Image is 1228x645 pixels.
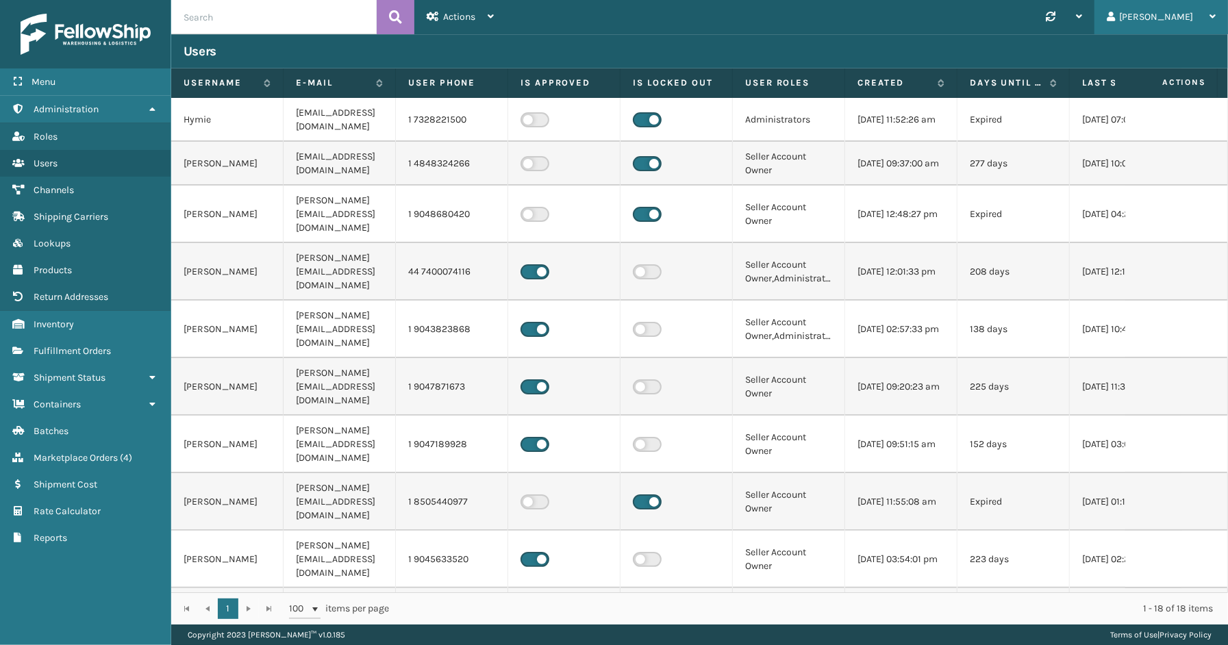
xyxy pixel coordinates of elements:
td: Seller Account Owner [733,142,845,186]
td: 1 9045633520 [396,531,508,588]
td: 44 7400074116 [396,243,508,301]
td: [DATE] 02:57:33 pm [845,301,957,358]
td: 152 days [957,416,1070,473]
span: Actions [443,11,475,23]
td: 1 8505440977 [396,473,508,531]
span: Shipment Status [34,372,105,383]
a: Privacy Policy [1160,630,1212,640]
td: 138 days [957,301,1070,358]
span: Marketplace Orders [34,452,118,464]
td: Seller Account Owner [733,531,845,588]
td: [PERSON_NAME][EMAIL_ADDRESS][DOMAIN_NAME] [284,301,396,358]
span: Users [34,157,58,169]
td: Seller Account Owner [733,186,845,243]
td: [PERSON_NAME] [171,531,284,588]
span: items per page [289,598,389,619]
td: [PERSON_NAME][EMAIL_ADDRESS][DOMAIN_NAME] [284,358,396,416]
td: 1 4848324266 [396,142,508,186]
td: 208 days [957,243,1070,301]
td: Expired [957,186,1070,243]
td: Administrators [733,98,845,142]
td: [DATE] 10:02:26 am [1070,142,1182,186]
td: 1 7328221500 [396,98,508,142]
td: Seller Account Owner [733,358,845,416]
label: Is Approved [521,77,607,89]
td: [DATE] 11:32:47 am [1070,358,1182,416]
td: [DATE] 02:21:59 pm [1070,531,1182,588]
span: Actions [1119,71,1214,94]
a: Terms of Use [1110,630,1157,640]
td: [DATE] 12:01:33 pm [845,243,957,301]
span: Batches [34,425,68,437]
td: [PERSON_NAME] [171,301,284,358]
td: Seller Account Owner,Administrators [733,301,845,358]
td: 1 9048680420 [396,186,508,243]
td: [DATE] 09:51:15 am [845,416,957,473]
td: 277 days [957,142,1070,186]
td: [DATE] 09:20:23 am [845,358,957,416]
td: [PERSON_NAME][EMAIL_ADDRESS][DOMAIN_NAME] [284,416,396,473]
h3: Users [184,43,216,60]
td: Seller Account Owner,Administrators [733,243,845,301]
td: Seller Account Owner [733,473,845,531]
span: Menu [32,76,55,88]
td: Expired [957,473,1070,531]
td: [PERSON_NAME] [171,473,284,531]
span: Return Addresses [34,291,108,303]
span: Fulfillment Orders [34,345,111,357]
td: [PERSON_NAME] [171,142,284,186]
td: [DATE] 09:37:00 am [845,142,957,186]
span: Reports [34,532,67,544]
td: [DATE] 07:03:58 pm [1070,98,1182,142]
label: Created [857,77,931,89]
td: [DATE] 03:54:01 pm [845,531,957,588]
a: 1 [218,598,238,619]
td: Expired [957,98,1070,142]
label: User Roles [745,77,832,89]
td: [EMAIL_ADDRESS][DOMAIN_NAME] [284,98,396,142]
label: User phone [408,77,495,89]
td: [PERSON_NAME][EMAIL_ADDRESS][DOMAIN_NAME] [284,186,396,243]
span: Shipment Cost [34,479,97,490]
span: 100 [289,602,310,616]
span: Inventory [34,318,74,330]
td: Seller Account Owner [733,416,845,473]
img: logo [21,14,151,55]
span: Containers [34,399,81,410]
span: Rate Calculator [34,505,101,517]
label: Days until password expires [970,77,1043,89]
span: Roles [34,131,58,142]
label: Username [184,77,257,89]
span: ( 4 ) [120,452,132,464]
span: Lookups [34,238,71,249]
td: 1 9047189928 [396,416,508,473]
td: Hymie [171,98,284,142]
span: Products [34,264,72,276]
td: [PERSON_NAME][EMAIL_ADDRESS][DOMAIN_NAME] [284,531,396,588]
td: [PERSON_NAME][EMAIL_ADDRESS][DOMAIN_NAME] [284,243,396,301]
p: Copyright 2023 [PERSON_NAME]™ v 1.0.185 [188,624,345,645]
label: Last Seen [1082,77,1155,89]
td: 1 9043823868 [396,301,508,358]
td: [DATE] 01:15:58 pm [1070,473,1182,531]
td: [DATE] 12:48:27 pm [845,186,957,243]
td: [PERSON_NAME] [171,243,284,301]
span: Channels [34,184,74,196]
div: | [1110,624,1212,645]
td: 225 days [957,358,1070,416]
td: 1 9047871673 [396,358,508,416]
td: [DATE] 10:49:27 pm [1070,301,1182,358]
td: [DATE] 11:55:08 am [845,473,957,531]
td: [EMAIL_ADDRESS][DOMAIN_NAME] [284,142,396,186]
td: [DATE] 12:16:26 pm [1070,243,1182,301]
span: Shipping Carriers [34,211,108,223]
label: Is Locked Out [633,77,720,89]
td: [PERSON_NAME] [171,416,284,473]
td: [PERSON_NAME] [171,358,284,416]
td: 223 days [957,531,1070,588]
td: [PERSON_NAME] [171,186,284,243]
td: [DATE] 11:52:26 am [845,98,957,142]
td: [DATE] 03:05:13 pm [1070,416,1182,473]
td: [DATE] 04:26:30 pm [1070,186,1182,243]
label: E-mail [296,77,369,89]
